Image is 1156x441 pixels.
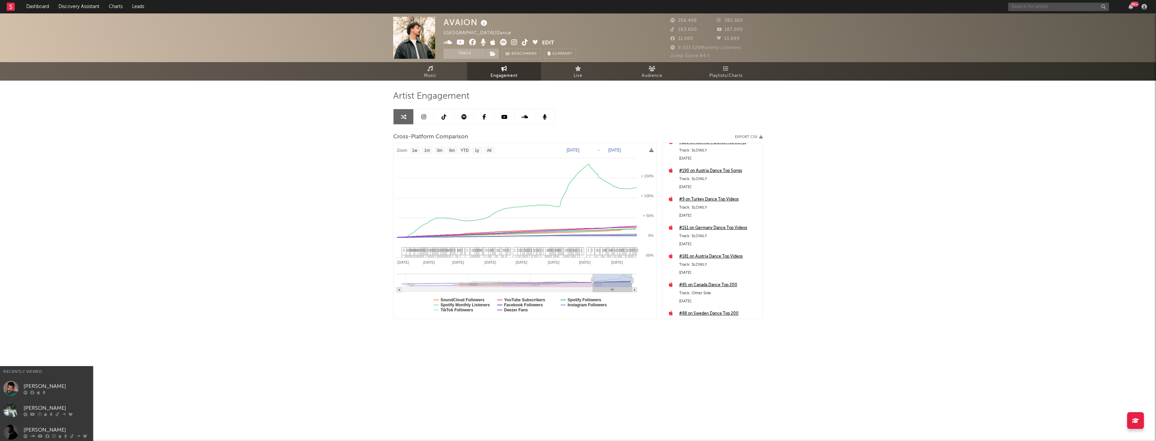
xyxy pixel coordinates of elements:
[1008,3,1109,11] input: Search for artists
[515,260,527,264] text: [DATE]
[679,269,759,277] div: [DATE]
[393,92,469,100] span: Artist Engagement
[454,248,456,252] span: 1
[608,248,610,252] span: 1
[437,248,439,252] span: 1
[596,248,598,252] span: 2
[587,248,589,252] span: 1
[517,248,519,252] span: 2
[441,298,485,302] text: SoundCloud Followers
[546,248,548,252] span: 2
[412,148,417,153] text: 1w
[485,260,496,264] text: [DATE]
[552,52,572,56] span: Summary
[608,148,621,152] text: [DATE]
[679,183,759,191] div: [DATE]
[679,175,759,183] div: Track: SLOWLY
[645,253,654,257] text: -50%
[491,72,518,80] span: Engagement
[523,248,525,252] span: 5
[519,248,521,252] span: 1
[597,148,601,152] text: →
[565,248,567,252] span: 1
[461,248,463,252] span: 3
[689,62,763,81] a: Playlists/Charts
[679,297,759,305] div: [DATE]
[616,248,618,252] span: 2
[611,260,623,264] text: [DATE]
[579,260,591,264] text: [DATE]
[441,308,473,312] text: TikTok Followers
[679,155,759,163] div: [DATE]
[424,72,437,80] span: Music
[457,248,459,252] span: 1
[424,148,430,153] text: 1m
[679,281,759,289] div: #85 on Canada Dance Top 200
[408,248,412,252] span: 20
[497,248,499,252] span: 2
[641,194,654,198] text: + 100%
[541,62,615,81] a: Live
[643,214,654,218] text: + 50%
[3,368,90,376] div: Recently Viewed
[504,298,545,302] text: YouTube Subscribers
[679,240,759,248] div: [DATE]
[477,248,481,252] span: 10
[450,248,452,252] span: 1
[568,298,601,302] text: Spotify Followers
[397,260,409,264] text: [DATE]
[542,248,544,252] span: 3
[437,148,443,153] text: 3m
[670,46,742,50] span: 8.503.529 Monthly Listeners
[506,248,508,252] span: 1
[403,248,405,252] span: 3
[615,62,689,81] a: Audience
[475,148,479,153] text: 1y
[572,248,574,252] span: 2
[487,248,489,252] span: 3
[679,289,759,297] div: Track: Other Side
[566,248,568,252] span: 1
[438,248,440,252] span: 1
[444,49,486,59] button: Track
[444,248,448,252] span: 33
[578,248,580,252] span: 1
[591,248,593,252] span: 3
[542,39,554,47] button: Edit
[735,135,763,139] button: Export CSV
[679,253,759,261] a: #181 on Austria Dance Top Videos
[461,148,469,153] text: YTD
[423,260,435,264] text: [DATE]
[679,310,759,318] a: #88 on Sweden Dance Top 200
[471,248,473,252] span: 1
[679,224,759,232] div: #151 on Germany Dance Top Videos
[679,318,759,326] div: Track: Can't find you
[717,28,743,32] span: 187.000
[670,37,693,41] span: 11.000
[580,248,582,252] span: 2
[452,260,464,264] text: [DATE]
[444,17,489,28] div: AVAION
[709,72,743,80] span: Playlists/Charts
[520,248,522,252] span: 1
[641,174,654,178] text: + 150%
[441,303,490,307] text: Spotify Monthly Listeners
[679,167,759,175] a: #190 on Austria Dance Top Songs
[717,37,740,41] span: 13.889
[472,248,474,252] span: 1
[429,248,431,252] span: 6
[670,54,710,58] span: Jump Score: 64.1
[544,49,576,59] button: Summary
[393,62,467,81] a: Music
[393,133,468,141] span: Cross-Platform Comparison
[467,62,541,81] a: Engagement
[679,212,759,220] div: [DATE]
[679,195,759,204] a: #9 on Turkey Dance Top Videos
[485,248,487,252] span: 3
[406,248,408,252] span: 1
[626,248,628,252] span: 1
[670,18,697,23] span: 256.408
[670,28,697,32] span: 263.600
[599,248,601,252] span: 2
